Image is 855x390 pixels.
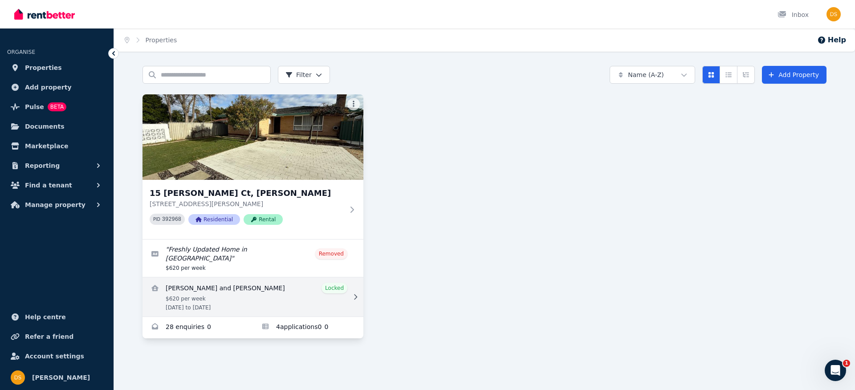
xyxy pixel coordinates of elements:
span: Help centre [25,312,66,322]
a: 15 Earls Ct, Thornlie15 [PERSON_NAME] Ct, [PERSON_NAME][STREET_ADDRESS][PERSON_NAME]PID 392968Res... [142,94,363,239]
div: View options [702,66,755,84]
button: Compact list view [720,66,737,84]
a: Account settings [7,347,106,365]
span: Rental [244,214,283,225]
button: Name (A-Z) [610,66,695,84]
span: Manage property [25,199,85,210]
a: Edit listing: Freshly Updated Home in Thornlie [142,240,363,277]
span: Find a tenant [25,180,72,191]
p: [STREET_ADDRESS][PERSON_NAME] [150,199,344,208]
span: ORGANISE [7,49,35,55]
iframe: Intercom live chat [825,360,846,381]
a: Applications for 15 Earls Ct, Thornlie [253,317,363,338]
a: Enquiries for 15 Earls Ct, Thornlie [142,317,253,338]
nav: Breadcrumb [114,28,187,52]
a: Help centre [7,308,106,326]
button: Reporting [7,157,106,175]
a: Properties [7,59,106,77]
a: Properties [146,37,177,44]
span: Marketplace [25,141,68,151]
button: Manage property [7,196,106,214]
span: Reporting [25,160,60,171]
code: 392968 [162,216,181,223]
span: Add property [25,82,72,93]
span: Residential [188,214,240,225]
span: BETA [48,102,66,111]
img: Dan Spasojevic [826,7,841,21]
a: Add property [7,78,106,96]
span: Name (A-Z) [628,70,664,79]
small: PID [153,217,160,222]
span: Refer a friend [25,331,73,342]
img: 15 Earls Ct, Thornlie [142,94,363,180]
h3: 15 [PERSON_NAME] Ct, [PERSON_NAME] [150,187,344,199]
a: Documents [7,118,106,135]
a: View details for Cheten Norbu and Lhamo Lhamo [142,277,363,317]
button: Help [817,35,846,45]
span: Pulse [25,102,44,112]
span: [PERSON_NAME] [32,372,90,383]
a: Add Property [762,66,826,84]
span: Account settings [25,351,84,362]
a: Marketplace [7,137,106,155]
button: Find a tenant [7,176,106,194]
button: Card view [702,66,720,84]
span: Filter [285,70,312,79]
img: Dan Spasojevic [11,370,25,385]
img: RentBetter [14,8,75,21]
div: Inbox [778,10,809,19]
span: Properties [25,62,62,73]
button: Expanded list view [737,66,755,84]
a: Refer a friend [7,328,106,345]
span: Documents [25,121,65,132]
span: 1 [843,360,850,367]
button: More options [347,98,360,110]
a: PulseBETA [7,98,106,116]
button: Filter [278,66,330,84]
